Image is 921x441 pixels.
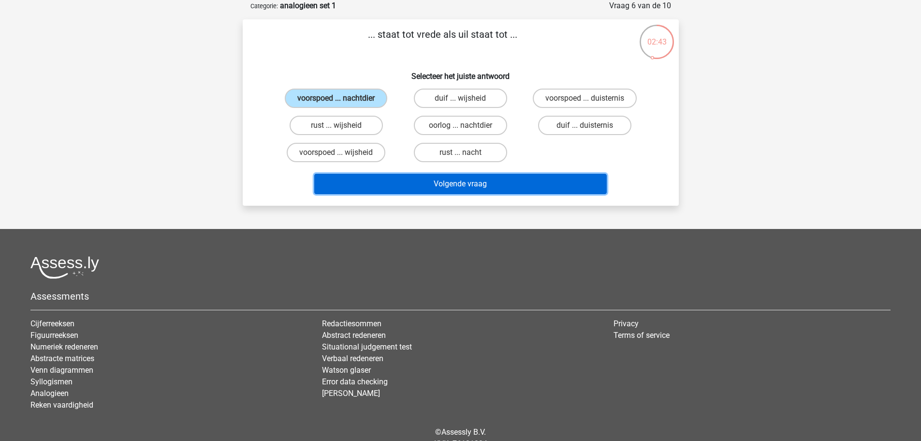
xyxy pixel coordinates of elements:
a: Redactiesommen [322,319,381,328]
img: Assessly logo [30,256,99,279]
p: ... staat tot vrede als uil staat tot ... [258,27,627,56]
label: voorspoed ... nachtdier [285,89,387,108]
label: rust ... wijsheid [290,116,383,135]
a: Numeriek redeneren [30,342,98,351]
label: duif ... duisternis [538,116,631,135]
a: Verbaal redeneren [322,354,383,363]
a: Situational judgement test [322,342,412,351]
a: Cijferreeksen [30,319,74,328]
a: Assessly B.V. [441,427,486,437]
div: 02:43 [639,24,675,48]
a: [PERSON_NAME] [322,389,380,398]
label: duif ... wijsheid [414,89,507,108]
small: Categorie: [250,2,278,10]
label: oorlog ... nachtdier [414,116,507,135]
a: Venn diagrammen [30,365,93,375]
a: Figuurreeksen [30,331,78,340]
a: Error data checking [322,377,388,386]
label: voorspoed ... duisternis [533,89,637,108]
a: Syllogismen [30,377,73,386]
h6: Selecteer het juiste antwoord [258,64,663,81]
label: voorspoed ... wijsheid [287,143,385,162]
a: Privacy [614,319,639,328]
a: Analogieen [30,389,69,398]
label: rust ... nacht [414,143,507,162]
a: Terms of service [614,331,670,340]
a: Reken vaardigheid [30,400,93,410]
a: Abstract redeneren [322,331,386,340]
button: Volgende vraag [314,174,607,194]
a: Abstracte matrices [30,354,94,363]
a: Watson glaser [322,365,371,375]
strong: analogieen set 1 [280,1,336,10]
h5: Assessments [30,290,891,302]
